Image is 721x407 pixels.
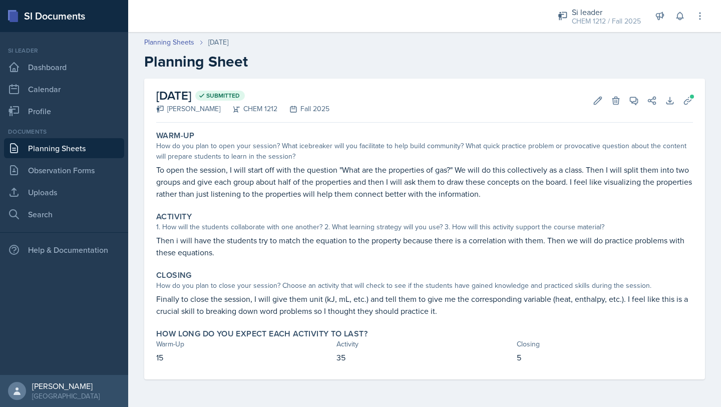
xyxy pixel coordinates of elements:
h2: Planning Sheet [144,53,705,71]
p: Finally to close the session, I will give them unit (kJ, mL, etc.) and tell them to give me the c... [156,293,693,317]
label: How long do you expect each activity to last? [156,329,368,339]
a: Observation Forms [4,160,124,180]
a: Search [4,204,124,224]
a: Planning Sheets [4,138,124,158]
div: Help & Documentation [4,240,124,260]
div: Fall 2025 [277,104,329,114]
div: Documents [4,127,124,136]
div: [DATE] [208,37,228,48]
div: CHEM 1212 / Fall 2025 [572,16,641,27]
div: Activity [336,339,513,349]
a: Uploads [4,182,124,202]
p: To open the session, I will start off with the question "What are the properties of gas?" We will... [156,164,693,200]
p: 5 [517,351,693,363]
div: Warm-Up [156,339,332,349]
div: CHEM 1212 [220,104,277,114]
span: Submitted [206,92,240,100]
h2: [DATE] [156,87,329,105]
div: 1. How will the students collaborate with one another? 2. What learning strategy will you use? 3.... [156,222,693,232]
label: Activity [156,212,192,222]
label: Warm-Up [156,131,195,141]
a: Dashboard [4,57,124,77]
a: Profile [4,101,124,121]
p: 35 [336,351,513,363]
a: Planning Sheets [144,37,194,48]
a: Calendar [4,79,124,99]
p: Then i will have the students try to match the equation to the property because there is a correl... [156,234,693,258]
div: How do you plan to open your session? What icebreaker will you facilitate to help build community... [156,141,693,162]
div: [GEOGRAPHIC_DATA] [32,391,100,401]
p: 15 [156,351,332,363]
div: Si leader [4,46,124,55]
div: How do you plan to close your session? Choose an activity that will check to see if the students ... [156,280,693,291]
div: Si leader [572,6,641,18]
div: [PERSON_NAME] [32,381,100,391]
label: Closing [156,270,192,280]
div: [PERSON_NAME] [156,104,220,114]
div: Closing [517,339,693,349]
